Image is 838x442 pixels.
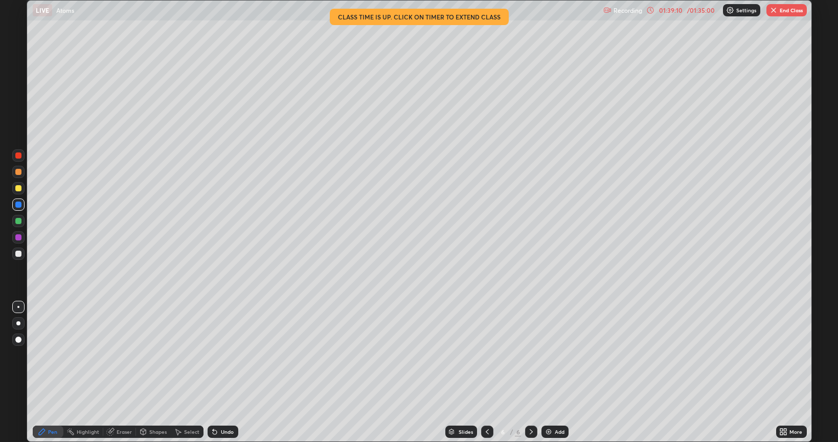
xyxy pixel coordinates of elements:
[789,429,802,434] div: More
[545,428,553,436] img: add-slide-button
[497,429,508,435] div: 6
[459,429,473,434] div: Slides
[36,6,50,14] p: LIVE
[614,7,642,14] p: Recording
[48,429,57,434] div: Pen
[117,429,132,434] div: Eraser
[149,429,167,434] div: Shapes
[221,429,234,434] div: Undo
[726,6,734,14] img: class-settings-icons
[515,427,521,436] div: 6
[685,7,717,13] div: / 01:35:00
[736,8,756,13] p: Settings
[510,429,513,435] div: /
[184,429,199,434] div: Select
[603,6,611,14] img: recording.375f2c34.svg
[766,4,807,16] button: End Class
[769,6,778,14] img: end-class-cross
[77,429,99,434] div: Highlight
[656,7,685,13] div: 01:39:10
[555,429,564,434] div: Add
[56,6,74,14] p: Atoms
